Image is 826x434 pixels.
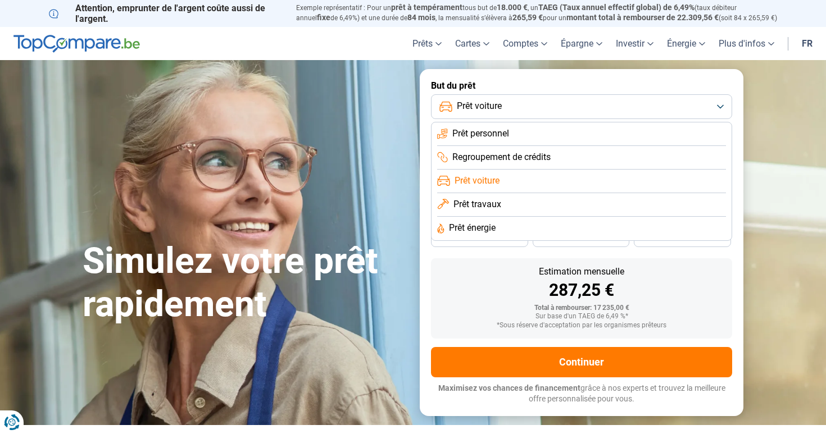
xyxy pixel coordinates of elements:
[83,240,406,326] h1: Simulez votre prêt rapidement
[455,175,500,187] span: Prêt voiture
[457,100,502,112] span: Prêt voiture
[660,27,712,60] a: Énergie
[317,13,330,22] span: fixe
[538,3,695,12] span: TAEG (Taux annuel effectif global) de 6,49%
[407,13,435,22] span: 84 mois
[449,222,496,234] span: Prêt énergie
[440,267,723,276] div: Estimation mensuelle
[438,383,580,392] span: Maximisez vos chances de financement
[512,13,543,22] span: 265,59 €
[452,151,551,163] span: Regroupement de crédits
[670,235,695,242] span: 24 mois
[795,27,819,60] a: fr
[296,3,777,23] p: Exemple représentatif : Pour un tous but de , un (taux débiteur annuel de 6,49%) et une durée de ...
[453,198,501,211] span: Prêt travaux
[440,313,723,321] div: Sur base d'un TAEG de 6,49 %*
[497,3,528,12] span: 18.000 €
[440,282,723,299] div: 287,25 €
[496,27,554,60] a: Comptes
[566,13,719,22] span: montant total à rembourser de 22.309,56 €
[712,27,781,60] a: Plus d'infos
[467,235,492,242] span: 36 mois
[440,322,723,330] div: *Sous réserve d'acceptation par les organismes prêteurs
[406,27,448,60] a: Prêts
[431,347,732,377] button: Continuer
[391,3,462,12] span: prêt à tempérament
[49,3,283,24] p: Attention, emprunter de l'argent coûte aussi de l'argent.
[13,35,140,53] img: TopCompare
[448,27,496,60] a: Cartes
[431,383,732,405] p: grâce à nos experts et trouvez la meilleure offre personnalisée pour vous.
[554,27,609,60] a: Épargne
[452,127,509,140] span: Prêt personnel
[440,304,723,312] div: Total à rembourser: 17 235,00 €
[431,80,732,91] label: But du prêt
[609,27,660,60] a: Investir
[569,235,593,242] span: 30 mois
[431,94,732,119] button: Prêt voiture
